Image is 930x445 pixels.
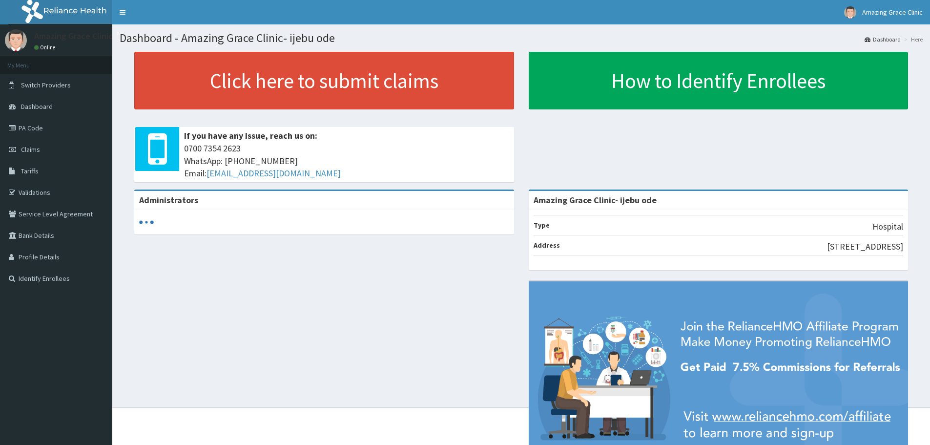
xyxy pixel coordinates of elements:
[865,35,901,43] a: Dashboard
[139,215,154,230] svg: audio-loading
[529,52,909,109] a: How to Identify Enrollees
[34,44,58,51] a: Online
[827,240,903,253] p: [STREET_ADDRESS]
[21,145,40,154] span: Claims
[21,102,53,111] span: Dashboard
[184,130,317,141] b: If you have any issue, reach us on:
[534,221,550,230] b: Type
[5,29,27,51] img: User Image
[120,32,923,44] h1: Dashboard - Amazing Grace Clinic- ijebu ode
[534,241,560,250] b: Address
[184,142,509,180] span: 0700 7354 2623 WhatsApp: [PHONE_NUMBER] Email:
[21,167,39,175] span: Tariffs
[34,32,113,41] p: Amazing Grace Clinic
[844,6,856,19] img: User Image
[139,194,198,206] b: Administrators
[21,81,71,89] span: Switch Providers
[207,168,341,179] a: [EMAIL_ADDRESS][DOMAIN_NAME]
[534,194,657,206] strong: Amazing Grace Clinic- ijebu ode
[862,8,923,17] span: Amazing Grace Clinic
[902,35,923,43] li: Here
[872,220,903,233] p: Hospital
[134,52,514,109] a: Click here to submit claims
